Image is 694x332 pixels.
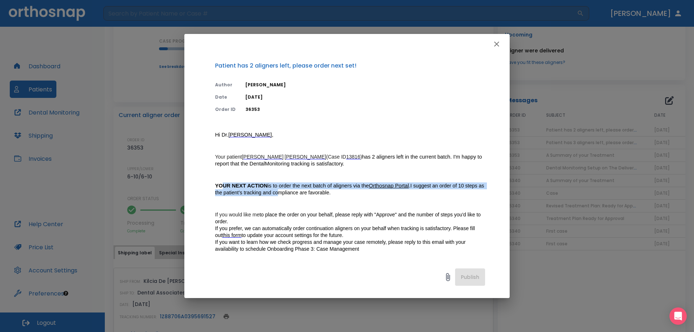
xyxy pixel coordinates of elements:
span: (Case ID [326,154,346,160]
span: If you want to learn how we check progress and manage your case remotely, please reply to this em... [215,239,467,252]
p: Date [215,94,237,100]
strong: YOUR NEXT ACTION [215,183,267,189]
span: Your patient [215,154,242,160]
p: [PERSON_NAME] [245,82,485,88]
span: . [409,183,410,189]
p: [DATE] [245,94,485,100]
p: Author [215,82,237,88]
span: is to order the next batch of aligners via the [215,183,369,189]
span: to place the order on your behalf, please reply with "Approve" and the number of steps you'd like... [215,212,482,224]
div: Open Intercom Messenger [669,307,687,325]
span: to update your account settings for the future. [241,232,343,238]
span: Hi Dr. [215,132,228,138]
a: [PERSON_NAME] [228,132,272,138]
p: Patient has 2 aligners left, please order next set! [215,61,485,70]
span: , [272,132,273,138]
a: [PERSON_NAME] [242,154,283,160]
a: [PERSON_NAME] [284,154,326,160]
p: Order ID [215,106,237,113]
a: 13816 [346,154,360,160]
p: 36353 [245,106,485,113]
span: If you would like me [215,212,260,217]
a: Orthosnap Portal [369,183,409,189]
span: ) [360,154,362,160]
span: If you prefer, we can automatically order continuation aligners on your behalf when tracking is s... [215,225,476,238]
a: this form [222,232,241,238]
